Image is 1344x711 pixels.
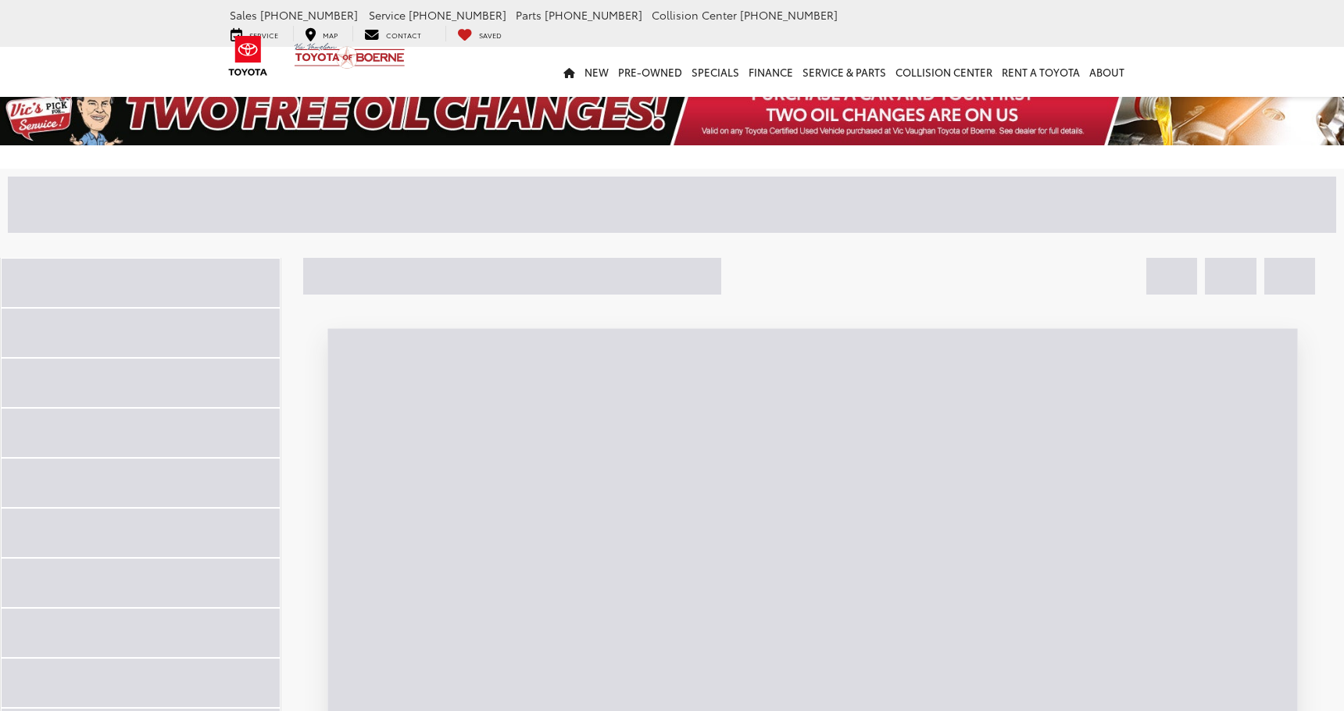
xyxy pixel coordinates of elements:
a: Finance [744,47,798,97]
a: Specials [687,47,744,97]
a: My Saved Vehicles [445,26,513,41]
span: [PHONE_NUMBER] [409,7,506,23]
a: Contact [352,26,433,41]
span: Collision Center [652,7,737,23]
span: Service [369,7,406,23]
a: Service & Parts: Opens in a new tab [798,47,891,97]
span: [PHONE_NUMBER] [545,7,642,23]
span: Sales [230,7,257,23]
a: New [580,47,613,97]
a: About [1085,47,1129,97]
span: Saved [479,30,502,40]
span: Parts [516,7,542,23]
a: Pre-Owned [613,47,687,97]
a: Map [293,26,349,41]
a: Service [219,26,290,41]
img: Toyota [219,30,277,81]
a: Collision Center [891,47,997,97]
img: Vic Vaughan Toyota of Boerne [294,42,406,70]
span: [PHONE_NUMBER] [260,7,358,23]
a: Home [559,47,580,97]
a: Rent a Toyota [997,47,1085,97]
span: [PHONE_NUMBER] [740,7,838,23]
